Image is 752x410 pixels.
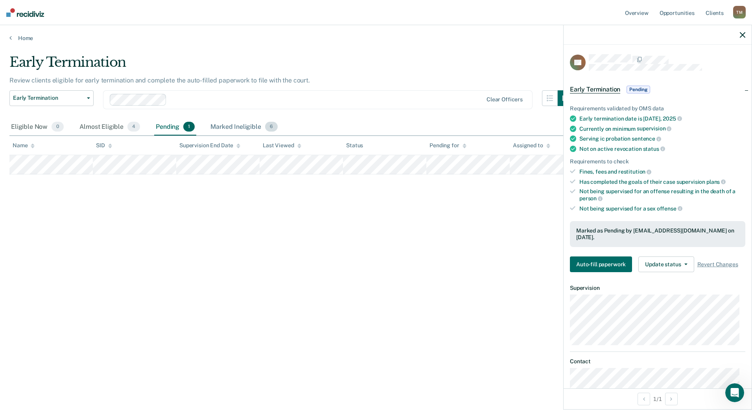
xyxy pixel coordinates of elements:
div: Requirements to check [570,158,745,165]
dt: Supervision [570,285,745,291]
div: Currently on minimum [579,125,745,132]
div: Status [346,142,363,149]
span: 2025 [663,115,682,122]
iframe: Intercom live chat [725,383,744,402]
div: Not on active revocation [579,145,745,152]
span: status [643,146,665,152]
div: Assigned to [513,142,550,149]
div: 1 / 1 [564,388,752,409]
button: Update status [638,256,694,272]
div: Marked as Pending by [EMAIL_ADDRESS][DOMAIN_NAME] on [DATE]. [576,227,739,241]
div: Clear officers [487,96,523,103]
div: T M [733,6,746,18]
div: Supervision End Date [179,142,240,149]
div: Name [13,142,35,149]
div: Almost Eligible [78,119,142,136]
span: 1 [183,122,195,132]
button: Previous Opportunity [638,393,650,405]
span: supervision [637,125,671,132]
span: offense [657,205,682,212]
div: Pending for [429,142,466,149]
div: Requirements validated by OMS data [570,105,745,112]
div: Serving ic probation [579,135,745,142]
div: Early Termination [9,54,573,77]
div: Fines, fees and [579,168,745,175]
a: Home [9,35,743,42]
span: Early Termination [13,95,84,101]
div: Pending [154,119,196,136]
a: Navigate to form link [570,256,635,272]
span: person [579,195,603,201]
span: plans [706,179,726,185]
dt: Contact [570,358,745,365]
span: 0 [52,122,64,132]
div: Not being supervised for a sex [579,205,745,212]
div: Early TerminationPending [564,77,752,102]
span: Early Termination [570,86,620,93]
div: Marked Ineligible [209,119,279,136]
button: Auto-fill paperwork [570,256,632,272]
button: Next Opportunity [665,393,678,405]
span: Revert Changes [697,261,738,268]
div: Has completed the goals of their case supervision [579,178,745,185]
div: SID [96,142,112,149]
span: 6 [265,122,278,132]
span: 4 [127,122,140,132]
p: Review clients eligible for early termination and complete the auto-filled paperwork to file with... [9,77,310,84]
div: Eligible Now [9,119,65,136]
span: Pending [627,86,650,93]
img: Recidiviz [6,8,44,17]
div: Last Viewed [263,142,301,149]
div: Not being supervised for an offense resulting in the death of a [579,188,745,201]
div: Early termination date is [DATE], [579,115,745,122]
span: sentence [632,135,661,142]
span: restitution [618,168,651,175]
